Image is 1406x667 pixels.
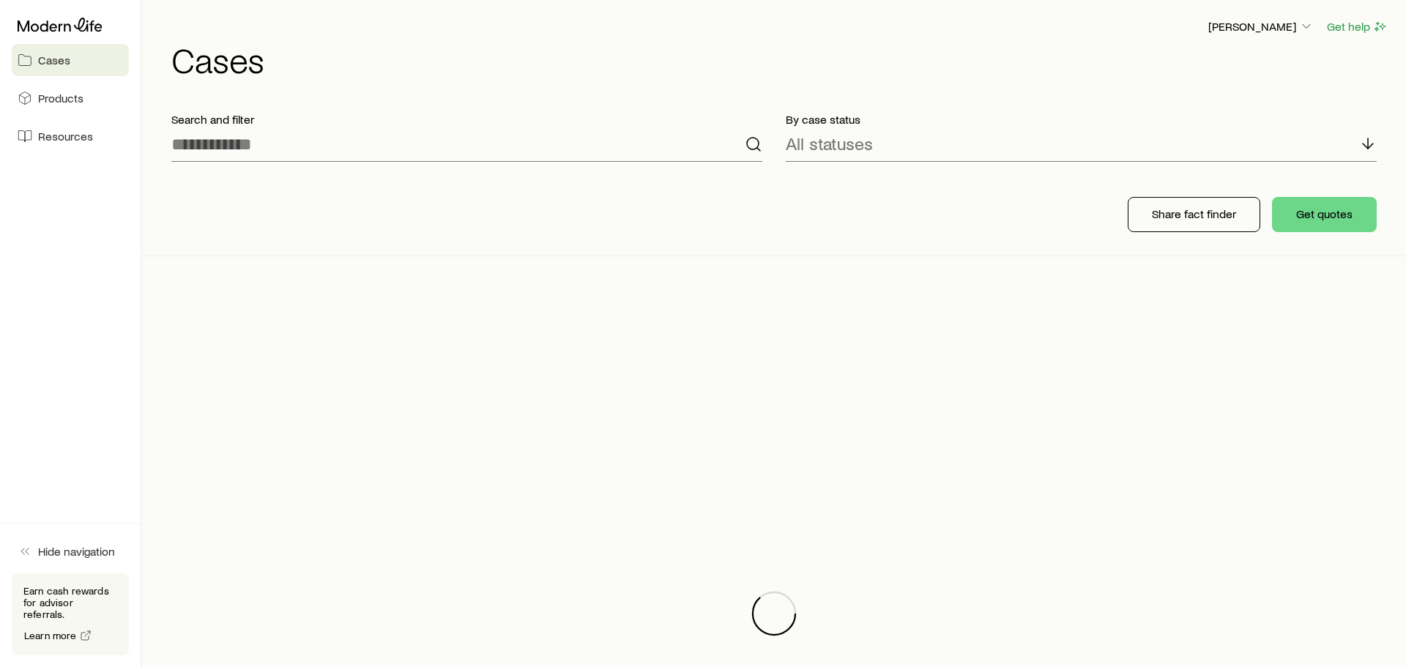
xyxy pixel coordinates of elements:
p: By case status [786,112,1377,127]
p: [PERSON_NAME] [1208,19,1314,34]
div: Earn cash rewards for advisor referrals.Learn more [12,573,129,655]
button: Get help [1326,18,1388,35]
a: Cases [12,44,129,76]
p: All statuses [786,133,873,154]
p: Earn cash rewards for advisor referrals. [23,585,117,620]
a: Resources [12,120,129,152]
p: Share fact finder [1152,206,1236,221]
h1: Cases [171,42,1388,77]
button: Share fact finder [1128,197,1260,232]
button: Get quotes [1272,197,1377,232]
button: Hide navigation [12,535,129,567]
span: Resources [38,129,93,144]
p: Search and filter [171,112,762,127]
a: Products [12,82,129,114]
span: Learn more [24,630,77,641]
button: [PERSON_NAME] [1208,18,1314,36]
span: Hide navigation [38,544,115,559]
span: Products [38,91,83,105]
span: Cases [38,53,70,67]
